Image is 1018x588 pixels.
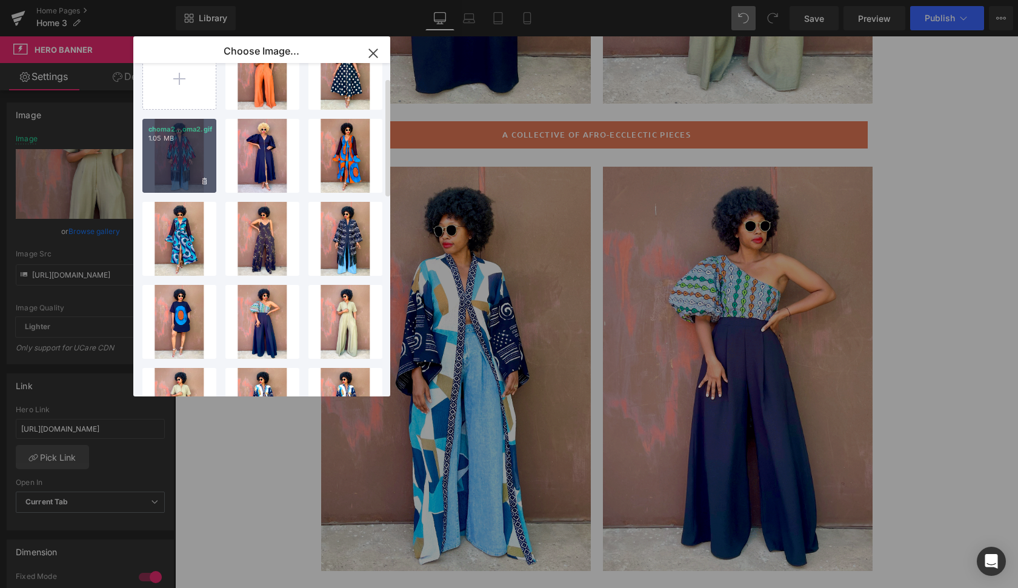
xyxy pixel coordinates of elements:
[977,547,1006,576] div: Open Intercom Messenger
[148,125,210,134] p: choma2...oma2.gif
[151,85,693,112] a: A COLLECTIVE OF AFRO-ECCLECTIC PIECES
[148,134,210,143] p: 1.05 MB
[224,45,299,57] p: Choose Image...
[327,93,516,104] span: A COLLECTIVE OF AFRO-ECCLECTIC PIECES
